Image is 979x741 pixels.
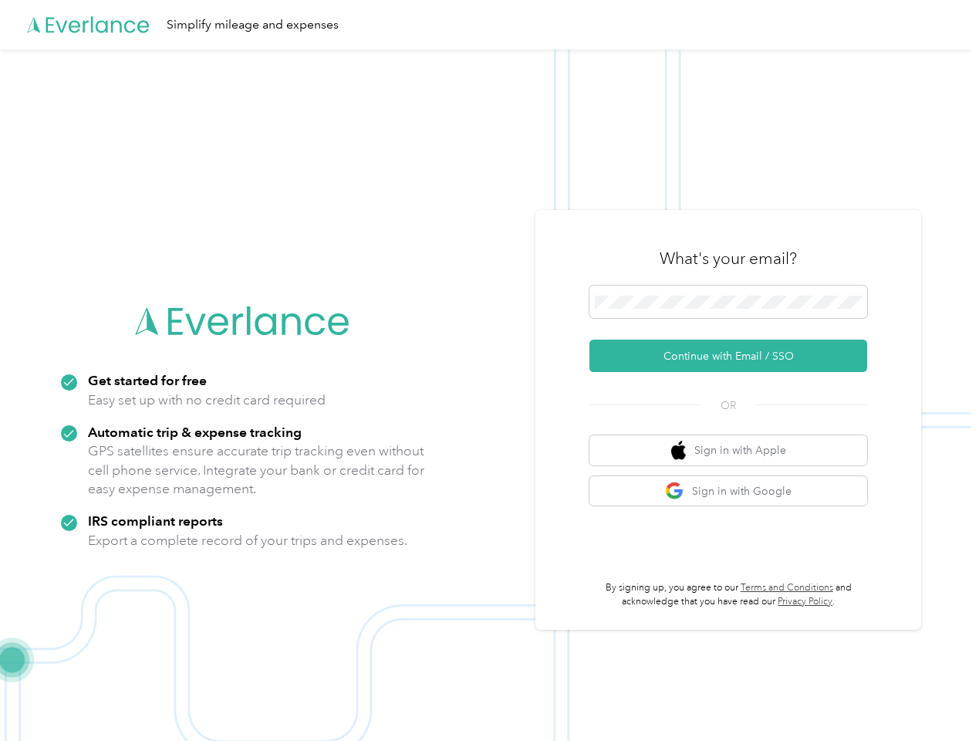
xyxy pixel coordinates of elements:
span: OR [701,398,755,414]
button: google logoSign in with Google [589,476,867,506]
div: Simplify mileage and expenses [167,15,339,35]
p: GPS satellites ensure accurate trip tracking even without cell phone service. Integrate your bank... [88,442,425,499]
button: apple logoSign in with Apple [589,435,867,465]
h3: What's your email? [660,248,797,269]
a: Terms and Conditions [741,582,833,594]
strong: Get started for free [88,372,207,388]
p: By signing up, you agree to our and acknowledge that you have read our . [589,581,867,608]
p: Export a complete record of your trips and expenses. [88,531,407,550]
button: Continue with Email / SSO [589,340,867,372]
img: google logo [665,482,684,501]
strong: IRS compliant reports [88,513,223,529]
strong: Automatic trip & expense tracking [88,424,302,440]
p: Easy set up with no credit card required [88,391,326,410]
a: Privacy Policy [778,596,832,607]
img: apple logo [671,441,687,460]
